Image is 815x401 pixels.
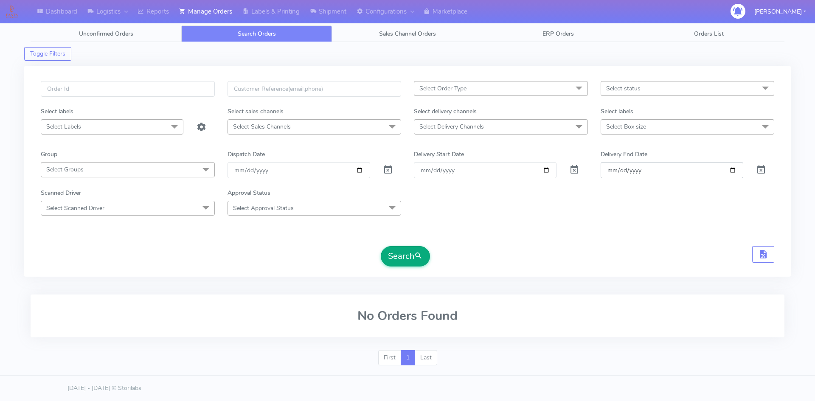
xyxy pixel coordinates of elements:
[606,123,646,131] span: Select Box size
[401,350,415,365] a: 1
[228,188,270,197] label: Approval Status
[606,84,641,93] span: Select status
[233,123,291,131] span: Select Sales Channels
[419,123,484,131] span: Select Delivery Channels
[601,150,647,159] label: Delivery End Date
[79,30,133,38] span: Unconfirmed Orders
[41,81,215,97] input: Order Id
[238,30,276,38] span: Search Orders
[31,25,784,42] ul: Tabs
[46,165,84,174] span: Select Groups
[46,123,81,131] span: Select Labels
[24,47,71,61] button: Toggle Filters
[233,204,294,212] span: Select Approval Status
[414,150,464,159] label: Delivery Start Date
[694,30,724,38] span: Orders List
[41,188,81,197] label: Scanned Driver
[228,150,265,159] label: Dispatch Date
[46,204,104,212] span: Select Scanned Driver
[379,30,436,38] span: Sales Channel Orders
[419,84,467,93] span: Select Order Type
[228,81,402,97] input: Customer Reference(email,phone)
[228,107,284,116] label: Select sales channels
[41,150,57,159] label: Group
[601,107,633,116] label: Select labels
[41,107,73,116] label: Select labels
[41,309,774,323] h2: No Orders Found
[542,30,574,38] span: ERP Orders
[748,3,812,20] button: [PERSON_NAME]
[414,107,477,116] label: Select delivery channels
[381,246,430,266] button: Search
